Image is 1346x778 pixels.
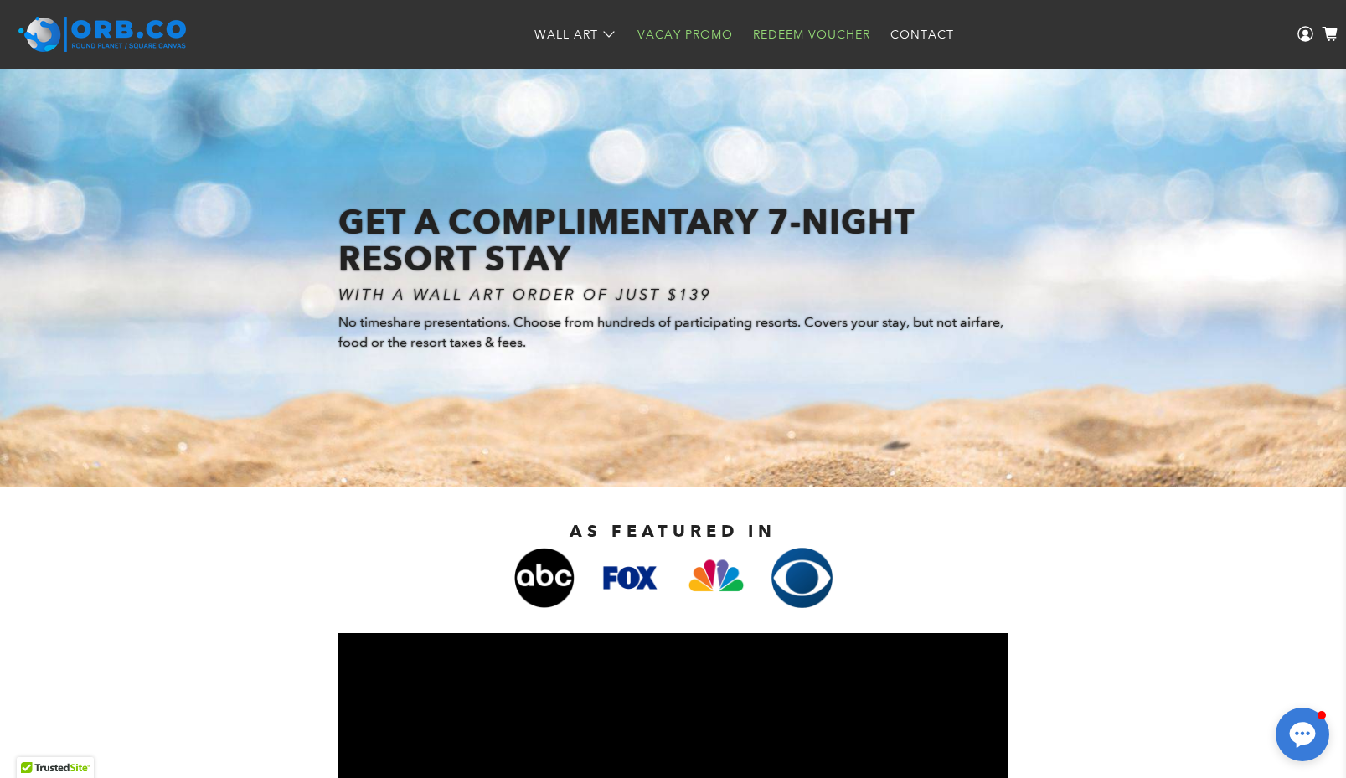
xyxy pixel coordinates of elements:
a: Vacay Promo [627,13,743,57]
span: No timeshare presentations. Choose from hundreds of participating resorts. Covers your stay, but ... [338,314,1003,350]
h2: AS FEATURED IN [280,521,1067,541]
button: Open chat window [1276,708,1329,761]
a: Redeem Voucher [743,13,880,57]
a: Contact [880,13,964,57]
i: WITH A WALL ART ORDER OF JUST $139 [338,286,711,304]
a: Wall Art [524,13,627,57]
h1: GET A COMPLIMENTARY 7-NIGHT RESORT STAY [338,204,1008,277]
